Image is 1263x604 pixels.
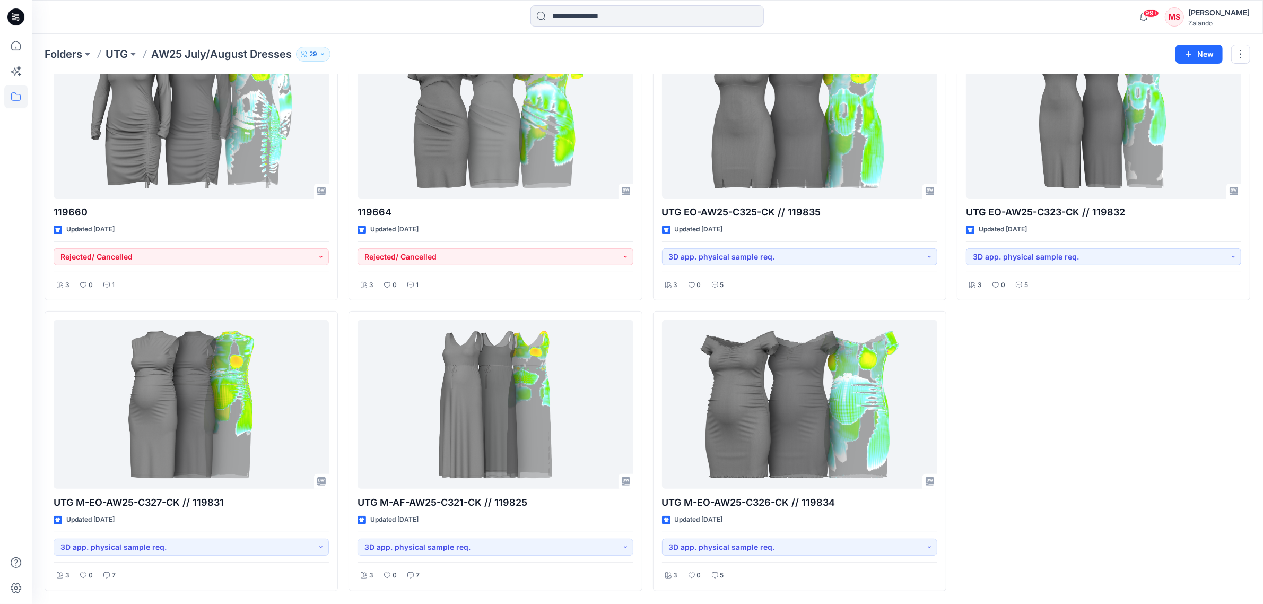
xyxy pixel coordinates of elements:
[675,224,723,235] p: Updated [DATE]
[720,570,724,581] p: 5
[106,47,128,62] a: UTG
[393,570,397,581] p: 0
[89,570,93,581] p: 0
[369,280,373,291] p: 3
[66,514,115,525] p: Updated [DATE]
[966,30,1241,199] a: UTG EO-AW25-C323-CK // 119832
[697,570,701,581] p: 0
[358,320,633,489] a: UTG M-AF-AW25-C321-CK // 119825
[45,47,82,62] a: Folders
[966,205,1241,220] p: UTG EO-AW25-C323-CK // 119832
[393,280,397,291] p: 0
[358,30,633,199] a: 119664
[89,280,93,291] p: 0
[978,280,982,291] p: 3
[674,280,678,291] p: 3
[54,495,329,510] p: UTG M-EO-AW25-C327-CK // 119831
[358,495,633,510] p: UTG M-AF-AW25-C321-CK // 119825
[662,495,937,510] p: UTG M-EO-AW25-C326-CK // 119834
[662,320,937,489] a: UTG M-EO-AW25-C326-CK // 119834
[662,30,937,199] a: UTG EO-AW25-C325-CK // 119835
[1024,280,1028,291] p: 5
[674,570,678,581] p: 3
[309,48,317,60] p: 29
[675,514,723,525] p: Updated [DATE]
[369,570,373,581] p: 3
[112,570,116,581] p: 7
[979,224,1027,235] p: Updated [DATE]
[416,280,419,291] p: 1
[296,47,330,62] button: 29
[370,514,419,525] p: Updated [DATE]
[720,280,724,291] p: 5
[54,30,329,199] a: 119660
[54,205,329,220] p: 119660
[1188,6,1250,19] div: [PERSON_NAME]
[65,280,69,291] p: 3
[370,224,419,235] p: Updated [DATE]
[697,280,701,291] p: 0
[416,570,420,581] p: 7
[54,320,329,489] a: UTG M-EO-AW25-C327-CK // 119831
[1175,45,1223,64] button: New
[66,224,115,235] p: Updated [DATE]
[1188,19,1250,27] div: Zalando
[112,280,115,291] p: 1
[1165,7,1184,27] div: MS
[1001,280,1005,291] p: 0
[65,570,69,581] p: 3
[1143,9,1159,18] span: 99+
[662,205,937,220] p: UTG EO-AW25-C325-CK // 119835
[358,205,633,220] p: 119664
[151,47,292,62] p: AW25 July/August Dresses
